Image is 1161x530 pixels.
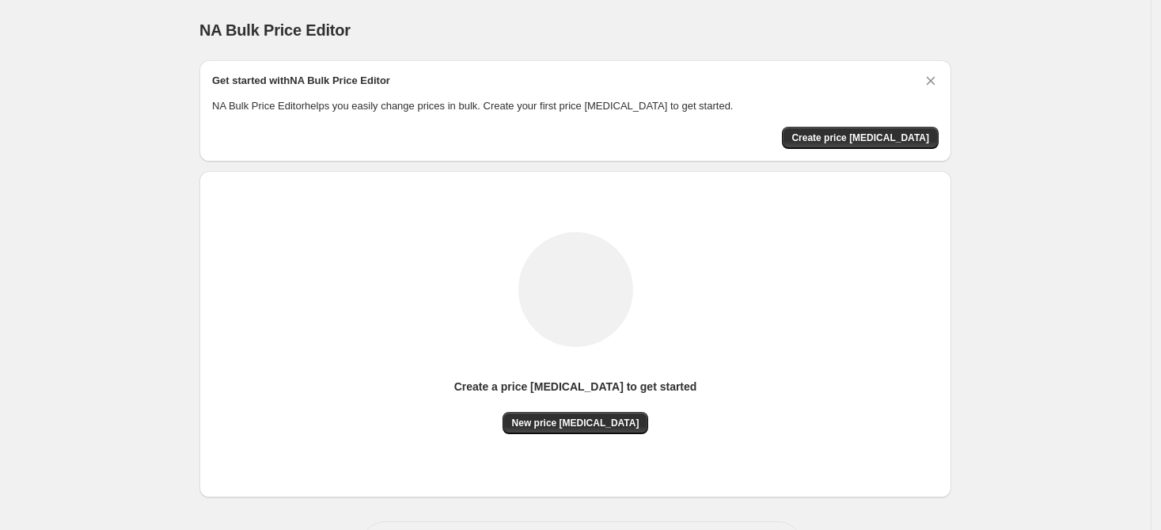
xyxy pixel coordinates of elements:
p: Create a price [MEDICAL_DATA] to get started [454,379,697,395]
button: Create price change job [782,127,939,149]
p: NA Bulk Price Editor helps you easily change prices in bulk. Create your first price [MEDICAL_DAT... [212,98,939,114]
span: Create price [MEDICAL_DATA] [791,132,929,144]
button: Dismiss card [923,73,939,89]
button: New price [MEDICAL_DATA] [503,412,649,434]
span: NA Bulk Price Editor [199,21,351,39]
span: New price [MEDICAL_DATA] [512,417,639,429]
h2: Get started with NA Bulk Price Editor [212,73,390,89]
